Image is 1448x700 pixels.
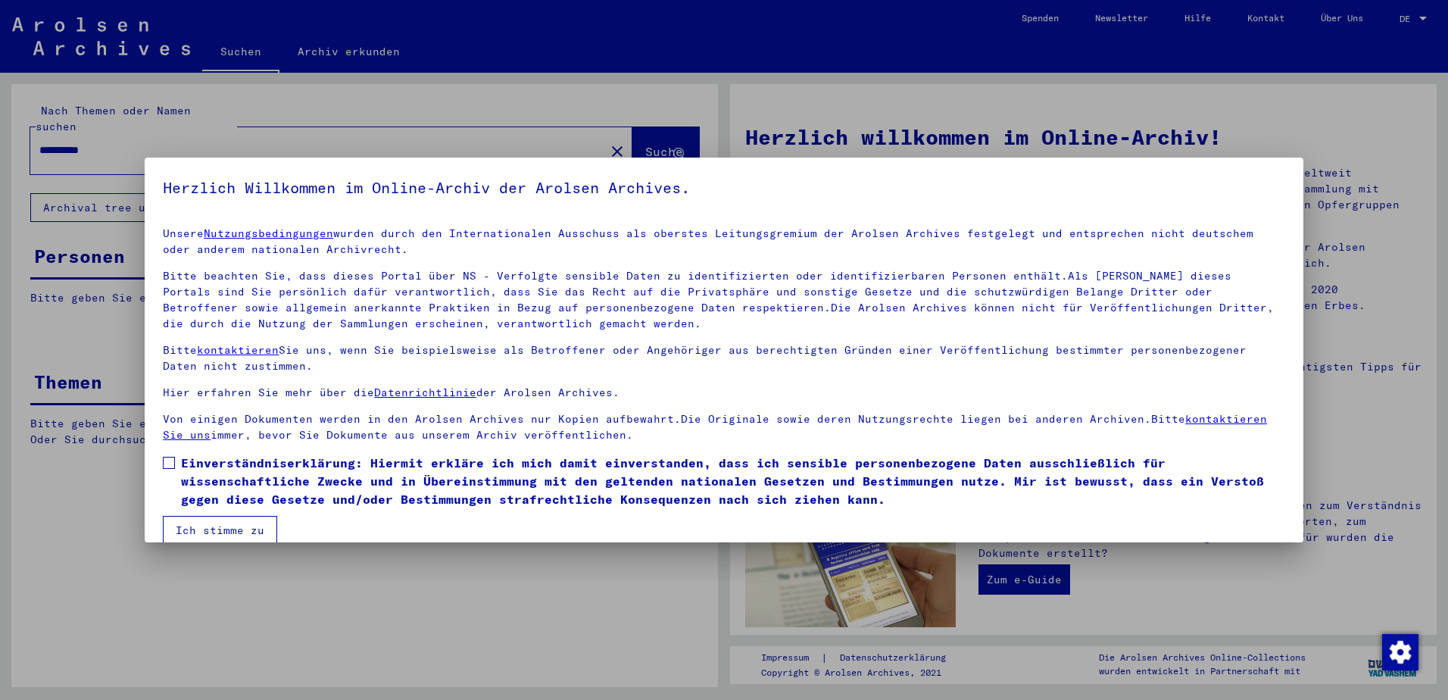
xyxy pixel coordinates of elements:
[204,227,333,240] a: Nutzungsbedingungen
[374,386,476,399] a: Datenrichtlinie
[163,385,1285,401] p: Hier erfahren Sie mehr über die der Arolsen Archives.
[181,454,1285,508] span: Einverständniserklärung: Hiermit erkläre ich mich damit einverstanden, dass ich sensible personen...
[163,226,1285,258] p: Unsere wurden durch den Internationalen Ausschuss als oberstes Leitungsgremium der Arolsen Archiv...
[163,176,1285,200] h5: Herzlich Willkommen im Online-Archiv der Arolsen Archives.
[1381,633,1418,670] div: Zustimmung ändern
[163,411,1285,443] p: Von einigen Dokumenten werden in den Arolsen Archives nur Kopien aufbewahrt.Die Originale sowie d...
[197,343,279,357] a: kontaktieren
[163,516,277,545] button: Ich stimme zu
[163,412,1267,442] a: kontaktieren Sie uns
[163,342,1285,374] p: Bitte Sie uns, wenn Sie beispielsweise als Betroffener oder Angehöriger aus berechtigten Gründen ...
[163,268,1285,332] p: Bitte beachten Sie, dass dieses Portal über NS - Verfolgte sensible Daten zu identifizierten oder...
[1382,634,1418,670] img: Zustimmung ändern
